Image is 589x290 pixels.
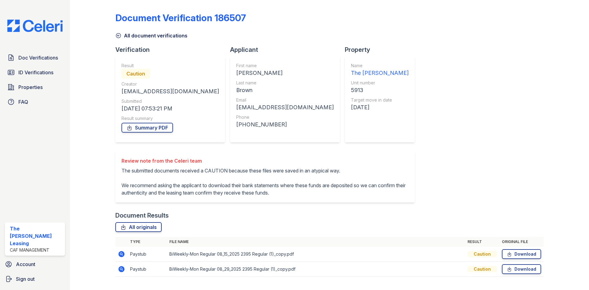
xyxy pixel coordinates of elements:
div: Email [236,97,334,103]
div: [PHONE_NUMBER] [236,120,334,129]
span: Properties [18,83,43,91]
div: Target move in date [351,97,409,103]
div: Caution [468,251,497,257]
td: Paystub [128,247,167,262]
div: Document Results [115,211,169,220]
div: Applicant [230,45,345,54]
th: File name [167,237,465,247]
a: Download [502,264,541,274]
th: Original file [499,237,544,247]
td: BiWeekly-Mon Regular 08_29_2025 2395 Regular (1)_copy.pdf [167,262,465,277]
span: Doc Verifications [18,54,58,61]
a: Name The [PERSON_NAME] [351,63,409,77]
div: Result summary [121,115,219,122]
div: First name [236,63,334,69]
td: BiWeekly-Mon Regular 08_15_2025 2395 Regular (1)_copy.pdf [167,247,465,262]
a: Download [502,249,541,259]
a: All document verifications [115,32,187,39]
span: FAQ [18,98,28,106]
a: Sign out [2,273,67,285]
th: Result [465,237,499,247]
div: Last name [236,80,334,86]
a: ID Verifications [5,66,65,79]
div: Submitted [121,98,219,104]
span: ID Verifications [18,69,53,76]
a: Account [2,258,67,270]
div: CAF Management [10,247,63,253]
div: 5913 [351,86,409,95]
div: Caution [121,69,150,79]
div: [EMAIL_ADDRESS][DOMAIN_NAME] [236,103,334,112]
a: FAQ [5,96,65,108]
div: Unit number [351,80,409,86]
div: Brown [236,86,334,95]
div: The [PERSON_NAME] Leasing [10,225,63,247]
div: The [PERSON_NAME] [351,69,409,77]
div: [DATE] [351,103,409,112]
div: Verification [115,45,230,54]
span: Account [16,261,35,268]
a: All originals [115,222,162,232]
div: Property [345,45,420,54]
div: Phone [236,114,334,120]
div: Result [121,63,219,69]
img: CE_Logo_Blue-a8612792a0a2168367f1c8372b55b34899dd931a85d93a1a3d3e32e68fde9ad4.png [2,20,67,32]
p: The submitted documents received a CAUTION because these files were saved in an atypical way. We ... [121,167,409,196]
td: Paystub [128,262,167,277]
div: Caution [468,266,497,272]
div: Review note from the Celeri team [121,157,409,164]
div: [PERSON_NAME] [236,69,334,77]
div: Document Verification 186507 [115,12,246,23]
div: Name [351,63,409,69]
a: Doc Verifications [5,52,65,64]
th: Type [128,237,167,247]
a: Summary PDF [121,123,173,133]
a: Properties [5,81,65,93]
div: [EMAIL_ADDRESS][DOMAIN_NAME] [121,87,219,96]
div: Creator [121,81,219,87]
div: [DATE] 07:53:21 PM [121,104,219,113]
span: Sign out [16,275,35,283]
